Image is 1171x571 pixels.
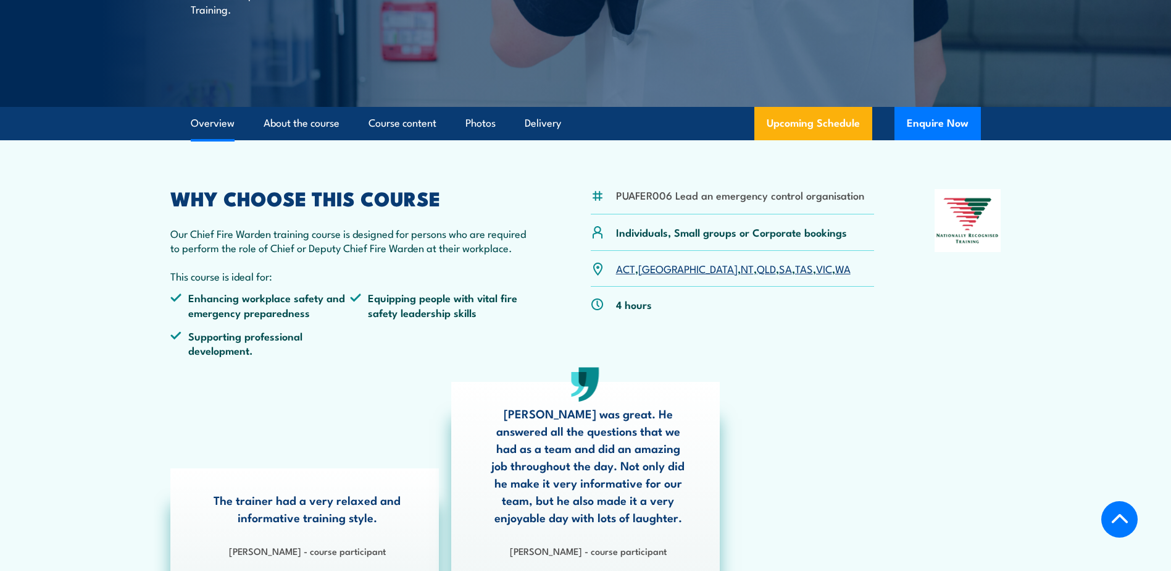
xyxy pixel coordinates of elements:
a: [GEOGRAPHIC_DATA] [638,261,738,276]
a: Course content [369,107,436,140]
strong: [PERSON_NAME] - course participant [229,544,386,557]
a: Delivery [525,107,561,140]
li: Supporting professional development. [170,329,351,358]
h2: WHY CHOOSE THIS COURSE [170,189,531,206]
a: NT [741,261,754,276]
a: Photos [465,107,496,140]
a: Upcoming Schedule [754,107,872,140]
p: 4 hours [616,297,652,311]
a: About the course [264,107,340,140]
p: Individuals, Small groups or Corporate bookings [616,225,847,239]
p: The trainer had a very relaxed and informative training style. [207,491,408,526]
button: Enquire Now [894,107,981,140]
a: SA [779,261,792,276]
a: QLD [757,261,776,276]
a: ACT [616,261,635,276]
p: This course is ideal for: [170,269,531,283]
img: Nationally Recognised Training logo. [935,189,1001,252]
a: WA [835,261,851,276]
a: VIC [816,261,832,276]
strong: [PERSON_NAME] - course participant [510,544,667,557]
li: PUAFER006 Lead an emergency control organisation [616,188,864,202]
li: Equipping people with vital fire safety leadership skills [350,290,530,319]
a: TAS [795,261,813,276]
p: [PERSON_NAME] was great. He answered all the questions that we had as a team and did an amazing j... [488,405,689,526]
p: Our Chief Fire Warden training course is designed for persons who are required to perform the rol... [170,226,531,255]
p: , , , , , , , [616,261,851,276]
a: Overview [191,107,235,140]
li: Enhancing workplace safety and emergency preparedness [170,290,351,319]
